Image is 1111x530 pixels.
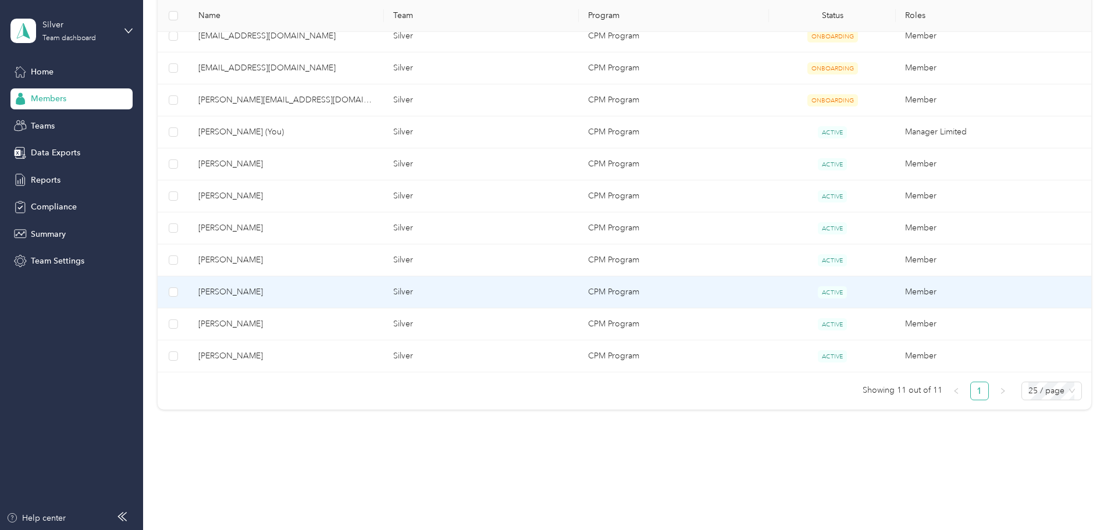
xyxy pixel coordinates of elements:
span: [PERSON_NAME] [198,318,375,330]
td: janna@truemhscm.com [189,84,384,116]
span: ACTIVE [818,158,847,170]
span: [PERSON_NAME][EMAIL_ADDRESS][DOMAIN_NAME] [198,94,375,106]
td: CPM Program [579,308,769,340]
td: CPM Program [579,180,769,212]
td: ONBOARDING [769,52,896,84]
span: left [953,387,960,394]
td: Silver [384,244,579,276]
div: Page Size [1021,382,1082,400]
span: 25 / page [1028,382,1075,400]
td: Member [896,148,1091,180]
td: CPM Program [579,52,769,84]
td: CPM Program [579,212,769,244]
span: ACTIVE [818,286,847,298]
td: Silver [384,180,579,212]
span: [EMAIL_ADDRESS][DOMAIN_NAME] [198,30,375,42]
td: CPM Program [579,276,769,308]
span: Team Settings [31,255,84,267]
td: Silver [384,52,579,84]
td: Silver [384,276,579,308]
span: ACTIVE [818,190,847,202]
td: Rebekah Smith [189,180,384,212]
span: Teams [31,120,55,132]
td: Member [896,52,1091,84]
td: CPM Program [579,244,769,276]
td: Silver [384,20,579,52]
span: ONBOARDING [807,30,858,42]
td: Manager Limited [896,116,1091,148]
td: CPM Program [579,116,769,148]
td: Grace Aladenika [189,244,384,276]
button: right [994,382,1012,400]
span: [PERSON_NAME] (You) [198,126,375,138]
td: Member [896,340,1091,372]
span: ACTIVE [818,318,847,330]
td: Charday Beckett [189,276,384,308]
span: right [999,387,1006,394]
span: Home [31,66,54,78]
td: Member [896,20,1091,52]
span: Reports [31,174,60,186]
td: CPM Program [579,20,769,52]
span: Members [31,93,66,105]
td: Delaney Frazier [189,308,384,340]
td: Member [896,180,1091,212]
td: Member [896,276,1091,308]
td: Silver [384,340,579,372]
span: [PERSON_NAME] [198,350,375,362]
td: ONBOARDING [769,84,896,116]
span: Compliance [31,201,77,213]
td: angelam@truemhscm.com [189,20,384,52]
button: Help center [6,512,66,524]
span: [PERSON_NAME] [198,254,375,266]
div: Team dashboard [42,35,96,42]
a: 1 [971,382,988,400]
span: ACTIVE [818,126,847,138]
td: Jada Greer [189,340,384,372]
span: [PERSON_NAME] [198,158,375,170]
td: ONBOARDING [769,20,896,52]
iframe: Everlance-gr Chat Button Frame [1046,465,1111,530]
td: CPM Program [579,84,769,116]
td: Member [896,308,1091,340]
span: ACTIVE [818,350,847,362]
td: Member [896,84,1091,116]
span: Summary [31,228,66,240]
td: Silver [384,212,579,244]
button: left [947,382,966,400]
td: Vera Ekpo (You) [189,116,384,148]
span: Data Exports [31,147,80,159]
td: Member [896,244,1091,276]
td: Silver [384,148,579,180]
span: ONBOARDING [807,62,858,74]
span: ACTIVE [818,222,847,234]
span: Showing 11 out of 11 [863,382,942,399]
td: Member [896,212,1091,244]
li: Next Page [994,382,1012,400]
td: Kendell Brown [189,148,384,180]
td: Silver [384,308,579,340]
span: Name [198,11,375,21]
span: ACTIVE [818,254,847,266]
td: Jalynn Mosley [189,212,384,244]
li: 1 [970,382,989,400]
td: daijar@truemhscm.com [189,52,384,84]
span: [EMAIL_ADDRESS][DOMAIN_NAME] [198,62,375,74]
span: [PERSON_NAME] [198,286,375,298]
span: [PERSON_NAME] [198,222,375,234]
span: [PERSON_NAME] [198,190,375,202]
td: CPM Program [579,148,769,180]
td: Silver [384,84,579,116]
td: Silver [384,116,579,148]
li: Previous Page [947,382,966,400]
span: ONBOARDING [807,94,858,106]
td: CPM Program [579,340,769,372]
div: Silver [42,19,115,31]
